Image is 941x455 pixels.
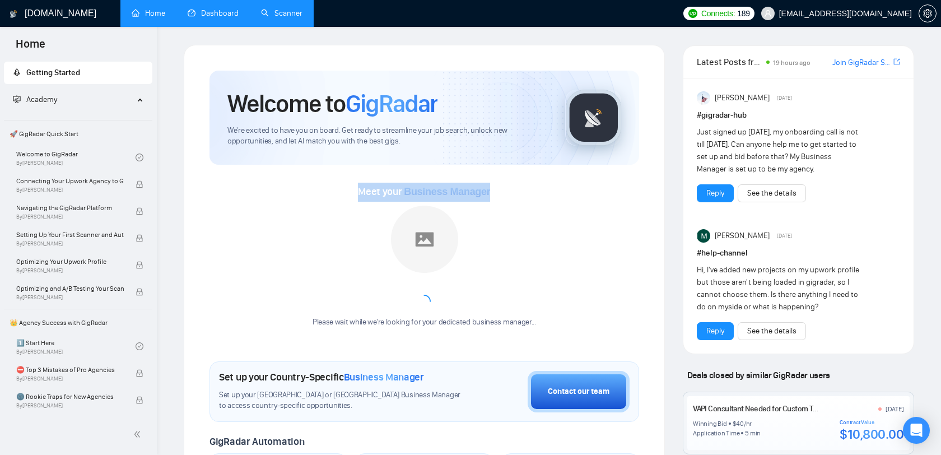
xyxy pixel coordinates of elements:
[16,364,124,375] span: ⛔ Top 3 Mistakes of Pro Agencies
[893,57,900,66] span: export
[219,371,424,383] h1: Set up your Country-Specific
[417,294,431,309] span: loading
[697,322,734,340] button: Reply
[188,8,239,18] a: dashboardDashboard
[693,419,726,428] div: Winning Bid
[697,247,900,259] h1: # help-channel
[404,186,490,197] span: Business Manager
[919,4,937,22] button: setting
[26,68,80,77] span: Getting Started
[903,417,930,444] div: Open Intercom Messenger
[893,57,900,67] a: export
[773,59,810,67] span: 19 hours ago
[16,240,124,247] span: By [PERSON_NAME]
[832,57,891,69] a: Join GigRadar Slack Community
[777,93,792,103] span: [DATE]
[738,322,806,340] button: See the details
[738,184,806,202] button: See the details
[683,365,835,385] span: Deals closed by similar GigRadar users
[697,91,711,105] img: Anisuzzaman Khan
[16,334,136,359] a: 1️⃣ Start HereBy[PERSON_NAME]
[706,187,724,199] a: Reply
[697,264,860,313] div: Hi, I've added new projects on my upwork profile but those aren't being loaded in gigradar, so I ...
[688,9,697,18] img: upwork-logo.png
[136,396,143,404] span: lock
[13,68,21,76] span: rocket
[136,234,143,242] span: lock
[358,185,490,198] span: Meet your
[886,405,904,414] div: [DATE]
[697,126,860,175] div: Just signed up [DATE], my onboarding call is not till [DATE]. Can anyone help me to get started t...
[744,419,752,428] div: /hr
[136,154,143,161] span: check-circle
[16,187,124,193] span: By [PERSON_NAME]
[737,7,749,20] span: 189
[219,390,465,411] span: Set up your [GEOGRAPHIC_DATA] or [GEOGRAPHIC_DATA] Business Manager to access country-specific op...
[4,62,152,84] li: Getting Started
[919,9,937,18] a: setting
[764,10,772,17] span: user
[693,429,739,438] div: Application Time
[919,9,936,18] span: setting
[209,435,304,448] span: GigRadar Automation
[136,207,143,215] span: lock
[132,8,165,18] a: homeHome
[693,404,906,414] a: VAPI Consultant Needed for Custom Tools and Prompt Engineering
[697,229,711,243] img: Milan Stojanovic
[747,187,796,199] a: See the details
[16,391,124,402] span: 🌚 Rookie Traps for New Agencies
[227,126,547,147] span: We're excited to have you on board. Get ready to streamline your job search, unlock new opportuni...
[5,123,151,145] span: 🚀 GigRadar Quick Start
[261,8,302,18] a: searchScanner
[697,109,900,122] h1: # gigradar-hub
[715,92,770,104] span: [PERSON_NAME]
[391,206,458,273] img: placeholder.png
[10,5,17,23] img: logo
[13,95,21,103] span: fund-projection-screen
[706,325,724,337] a: Reply
[16,256,124,267] span: Optimizing Your Upwork Profile
[136,288,143,296] span: lock
[136,261,143,269] span: lock
[344,371,424,383] span: Business Manager
[16,402,124,409] span: By [PERSON_NAME]
[548,386,609,398] div: Contact our team
[136,342,143,350] span: check-circle
[16,213,124,220] span: By [PERSON_NAME]
[133,429,145,440] span: double-left
[5,312,151,334] span: 👑 Agency Success with GigRadar
[227,89,437,119] h1: Welcome to
[16,283,124,294] span: Optimizing and A/B Testing Your Scanner for Better Results
[16,267,124,274] span: By [PERSON_NAME]
[136,369,143,377] span: lock
[26,95,57,104] span: Academy
[715,230,770,242] span: [PERSON_NAME]
[136,180,143,188] span: lock
[745,429,761,438] div: 5 min
[840,419,903,426] div: Contract Value
[16,175,124,187] span: Connecting Your Upwork Agency to GigRadar
[7,36,54,59] span: Home
[736,419,744,428] div: 40
[13,95,57,104] span: Academy
[16,294,124,301] span: By [PERSON_NAME]
[16,375,124,382] span: By [PERSON_NAME]
[840,426,903,443] div: $10,800.00
[528,371,630,412] button: Contact our team
[566,90,622,146] img: gigradar-logo.png
[777,231,792,241] span: [DATE]
[697,55,763,69] span: Latest Posts from the GigRadar Community
[346,89,437,119] span: GigRadar
[701,7,735,20] span: Connects:
[733,419,737,428] div: $
[747,325,796,337] a: See the details
[16,229,124,240] span: Setting Up Your First Scanner and Auto-Bidder
[16,202,124,213] span: Navigating the GigRadar Platform
[16,145,136,170] a: Welcome to GigRadarBy[PERSON_NAME]
[306,317,543,328] div: Please wait while we're looking for your dedicated business manager...
[697,184,734,202] button: Reply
